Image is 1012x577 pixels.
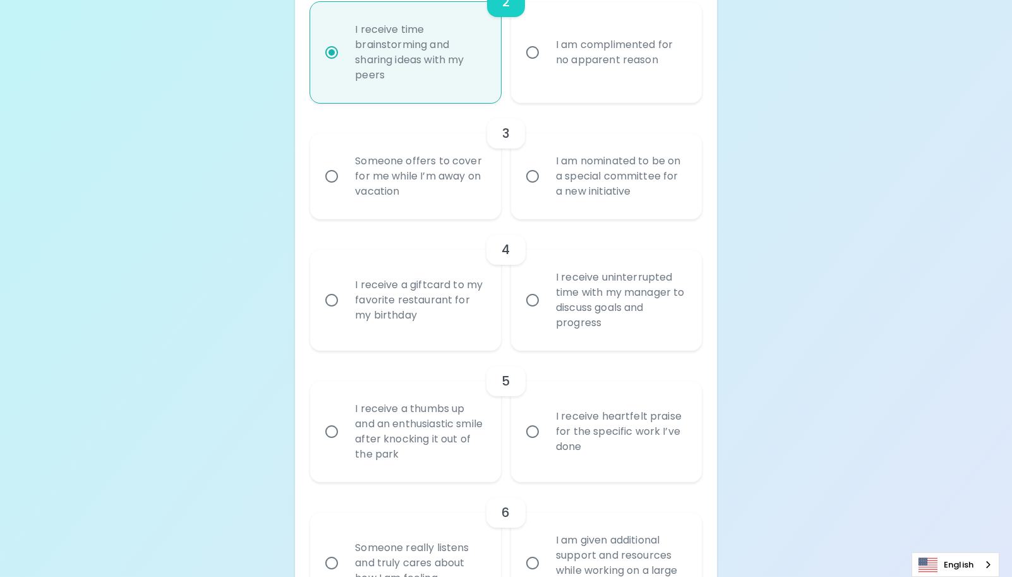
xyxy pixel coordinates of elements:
div: I am complimented for no apparent reason [546,22,695,83]
h6: 3 [502,123,510,143]
div: I receive a thumbs up and an enthusiastic smile after knocking it out of the park [345,386,494,477]
div: choice-group-check [310,103,702,219]
h6: 4 [502,240,510,260]
div: Language [912,552,999,577]
a: English [912,553,999,576]
div: I am nominated to be on a special committee for a new initiative [546,138,695,214]
h6: 6 [502,502,510,523]
aside: Language selected: English [912,552,999,577]
h6: 5 [502,371,510,391]
div: Someone offers to cover for me while I’m away on vacation [345,138,494,214]
div: I receive time brainstorming and sharing ideas with my peers [345,7,494,98]
div: choice-group-check [310,219,702,351]
div: choice-group-check [310,351,702,482]
div: I receive heartfelt praise for the specific work I’ve done [546,394,695,470]
div: I receive a giftcard to my favorite restaurant for my birthday [345,262,494,338]
div: I receive uninterrupted time with my manager to discuss goals and progress [546,255,695,346]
